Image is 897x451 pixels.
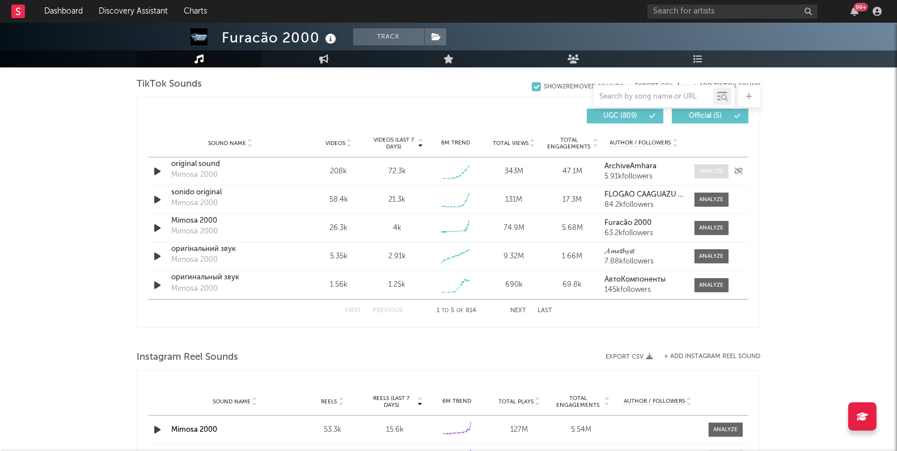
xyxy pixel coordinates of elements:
strong: Furacão 2000 [604,219,651,227]
div: 58.4k [312,194,365,206]
div: 1 5 814 [425,304,488,318]
span: Sound Name [213,398,251,405]
button: 99+ [851,7,858,16]
span: TikTok Sounds [137,78,202,91]
div: 9.32M [488,251,540,262]
span: Reels (last 7 days) [366,395,416,409]
div: 17.3M [546,194,599,206]
div: 84.2k followers [604,201,683,209]
div: 208k [312,166,365,177]
button: Export CSV [606,354,653,360]
a: ArchiveAmhara [604,163,683,171]
span: Author / Followers [624,398,685,405]
a: оригінальний звук [171,244,290,255]
div: 74.9M [488,223,540,234]
strong: 𝓐𝓶𝓮𝓽𝓱𝔂𝓼𝓽 [604,248,634,255]
button: Export CSV [634,83,682,90]
div: 7.88k followers [604,258,683,266]
a: sonido original [171,187,290,198]
div: 63.2k followers [604,229,683,237]
div: 5.91k followers [604,173,683,181]
button: Last [538,308,552,314]
span: Sound Name [208,140,246,147]
div: 21.3k [388,194,405,206]
div: 127M [491,424,548,436]
div: 343M [488,166,540,177]
div: + Add Instagram Reel Sound [653,354,760,360]
div: 1.25k [388,279,405,291]
div: 690k [488,279,540,291]
a: Mimosa 2000 [171,426,217,433]
a: 𝓐𝓶𝓮𝓽𝓱𝔂𝓼𝓽 [604,248,683,256]
strong: АвтоКомпоненты [604,276,666,283]
div: 4k [393,223,401,234]
span: of [456,308,463,313]
div: 145k followers [604,286,683,294]
div: Furacão 2000 [222,28,339,47]
div: 15.6k [366,424,423,436]
span: Videos [325,140,345,147]
a: АвтоКомпоненты [604,276,683,284]
span: Total Views [493,140,528,147]
strong: ArchiveAmhara [604,163,657,170]
div: Mimosa 2000 [171,283,218,295]
button: + Add TikTok Sound [693,83,760,90]
span: Instagram Reel Sounds [137,351,238,364]
strong: FLOGÃO CAAGUAZÚ 🥇 [604,191,687,198]
span: Videos (last 7 days) [371,137,417,150]
span: to [442,308,448,313]
div: 2.91k [388,251,406,262]
a: FLOGÃO CAAGUAZÚ 🥇 [604,191,683,199]
input: Search for artists [648,5,818,19]
div: 69.8k [546,279,599,291]
div: 131M [488,194,540,206]
span: Author / Followers [610,139,671,147]
button: Previous [373,308,403,314]
a: Mimosa 2000 [171,215,290,227]
a: Furacão 2000 [604,219,683,227]
div: 5.35k [312,251,365,262]
button: + Add TikTok Sound [682,83,760,90]
button: Official(5) [672,109,748,124]
div: Mimosa 2000 [171,198,218,209]
span: Reels [321,398,337,405]
div: 99 + [854,3,868,11]
span: UGC ( 809 ) [594,113,646,120]
div: 53.3k [304,424,361,436]
button: Track [353,28,424,45]
button: First [345,308,361,314]
div: Mimosa 2000 [171,226,218,237]
div: 26.3k [312,223,365,234]
div: 1.56k [312,279,365,291]
button: + Add Instagram Reel Sound [664,354,760,360]
div: 6M Trend [429,397,485,406]
div: 72.3k [388,166,406,177]
a: original sound [171,159,290,170]
div: Show 2 Removed Sounds [544,83,623,91]
div: 5.68M [546,223,599,234]
span: Total Engagements [546,137,592,150]
input: Search by song name or URL [594,92,713,101]
div: 1.66M [546,251,599,262]
a: оригинальный звук [171,272,290,283]
div: Mimosa 2000 [171,169,218,181]
div: 5.54M [553,424,610,436]
div: Mimosa 2000 [171,254,218,266]
button: UGC(809) [587,109,663,124]
span: Total Plays [498,398,534,405]
span: Official ( 5 ) [679,113,731,120]
span: Total Engagements [553,395,603,409]
button: Next [510,308,526,314]
div: 47.1M [546,166,599,177]
div: 6M Trend [429,139,482,147]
